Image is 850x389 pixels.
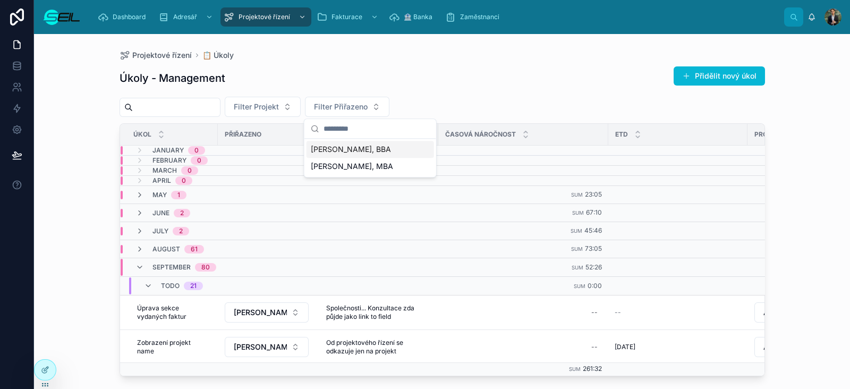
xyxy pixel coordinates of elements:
span: [PERSON_NAME], MBA [311,161,393,172]
div: 0 [188,166,192,175]
a: Select Button [224,336,309,358]
span: Úkol [133,130,151,139]
button: Select Button [225,337,309,357]
span: 23:05 [585,190,602,198]
span: 45:46 [584,226,602,234]
div: -- [591,343,598,351]
small: Sum [569,366,581,372]
span: 🏦 Banka [404,13,432,21]
span: Úprava sekce vydaných faktur [137,304,207,321]
a: -- [445,339,602,356]
span: Projektové řízení [132,50,192,61]
span: May [152,191,167,199]
div: -- [591,308,598,317]
a: Zaměstnanci [442,7,507,27]
div: 2 [180,209,184,217]
span: [PERSON_NAME], BBA [311,144,391,155]
a: -- [445,304,602,321]
div: 0 [197,156,201,165]
span: July [152,227,168,235]
span: Filter Přiřazeno [314,102,368,112]
span: [DATE] [615,343,635,351]
span: Todo [161,282,180,290]
h1: Úkoly - Management [120,71,225,86]
span: Časová náročnost [445,130,516,139]
a: 🏦 Banka [386,7,440,27]
a: Dashboard [95,7,153,27]
a: Úprava sekce vydaných faktur [133,300,211,325]
div: Suggestions [304,139,436,177]
span: January [152,146,184,155]
span: March [152,166,177,175]
span: -- [615,308,621,317]
div: 0 [182,176,186,185]
span: February [152,156,186,165]
a: Fakturace [313,7,384,27]
small: Sum [574,283,585,289]
div: scrollable content [89,5,784,29]
span: App | GrapeNet s.r.o. [763,307,807,318]
a: 📋 Úkoly [202,50,234,61]
span: April [152,176,171,185]
div: 21 [190,282,197,290]
button: Select Button [225,302,309,323]
span: [PERSON_NAME], BBA [234,342,287,352]
button: Přidělit nový úkol [674,66,765,86]
span: 67:10 [586,208,602,216]
span: Od projektového řízení se odkazuje jen na projekt [326,339,428,356]
small: Sum [572,210,584,216]
a: Select Button [754,302,829,323]
span: Zobrazení projekt name [137,339,207,356]
small: Sum [571,228,582,234]
a: -- [615,308,741,317]
span: ETD [615,130,628,139]
div: 61 [191,245,198,253]
small: Sum [572,265,583,270]
span: App | GrapeNet s.r.o. [763,342,807,352]
small: Sum [571,246,583,252]
a: Select Button [224,302,309,323]
div: 0 [194,146,199,155]
span: June [152,209,169,217]
span: August [152,245,180,253]
a: Adresář [155,7,218,27]
span: Fakturace [331,13,362,21]
span: Společnosti... Konzultace zda půjde jako link to field [326,304,428,321]
span: [PERSON_NAME], BBA [234,307,287,318]
a: Select Button [754,336,829,358]
button: Select Button [754,337,829,357]
span: Adresář [173,13,197,21]
span: Dashboard [113,13,146,21]
a: Společnosti... Konzultace zda půjde jako link to field [322,300,432,325]
span: 0:00 [588,282,602,290]
a: Projektové řízení [120,50,192,61]
small: Sum [571,192,583,198]
button: Select Button [754,302,829,323]
span: 261:32 [583,365,602,373]
div: 1 [177,191,180,199]
div: 80 [201,263,210,272]
span: Přiřazeno [225,130,261,139]
button: Select Button [305,97,389,117]
span: 52:26 [585,263,602,271]
a: Zobrazení projekt name [133,334,211,360]
span: Projekt [754,130,784,139]
img: App logo [42,9,81,26]
a: [DATE] [615,343,741,351]
span: September [152,263,191,272]
span: Zaměstnanci [460,13,499,21]
span: Projektové řízení [239,13,290,21]
button: Select Button [225,97,301,117]
div: 2 [179,227,183,235]
a: Projektové řízení [220,7,311,27]
a: Od projektového řízení se odkazuje jen na projekt [322,334,432,360]
span: 73:05 [585,244,602,252]
span: Filter Projekt [234,102,279,112]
